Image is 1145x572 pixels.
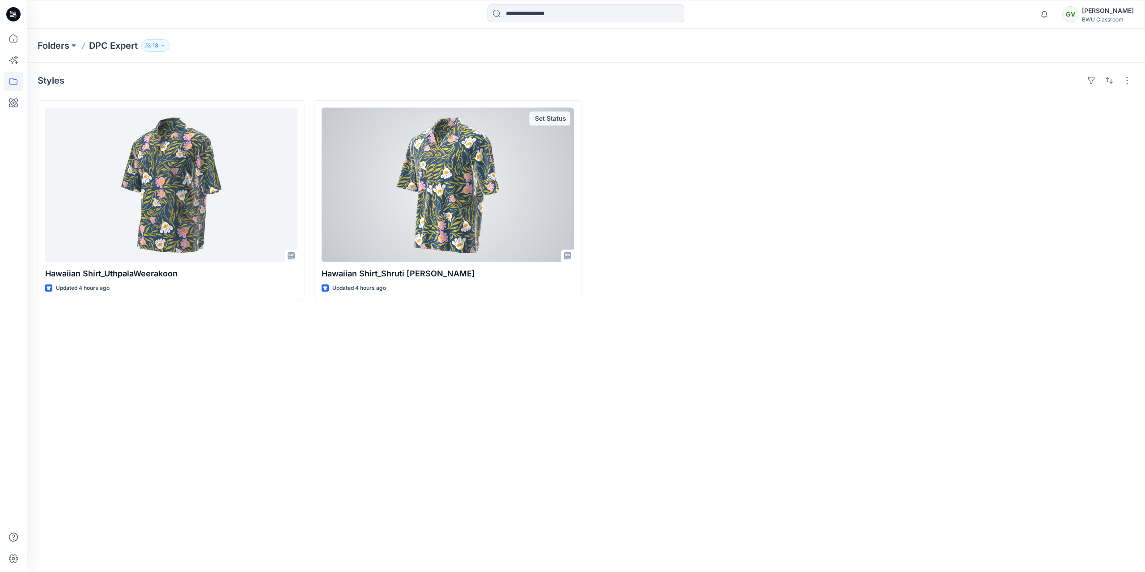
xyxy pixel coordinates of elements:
a: Folders [38,39,69,52]
p: Updated 4 hours ago [332,284,386,293]
h4: Styles [38,75,64,86]
div: [PERSON_NAME] [1082,5,1134,16]
a: Hawaiian Shirt_Shruti Rathor [322,108,574,262]
p: Hawaiian Shirt_UthpalaWeerakoon [45,267,297,280]
p: Updated 4 hours ago [56,284,110,293]
p: Hawaiian Shirt_Shruti [PERSON_NAME] [322,267,574,280]
button: 13 [141,39,170,52]
a: Hawaiian Shirt_UthpalaWeerakoon [45,108,297,262]
p: 13 [153,41,158,51]
div: GV [1062,6,1078,22]
p: DPC Expert [89,39,138,52]
div: BWU Classroom [1082,16,1134,23]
